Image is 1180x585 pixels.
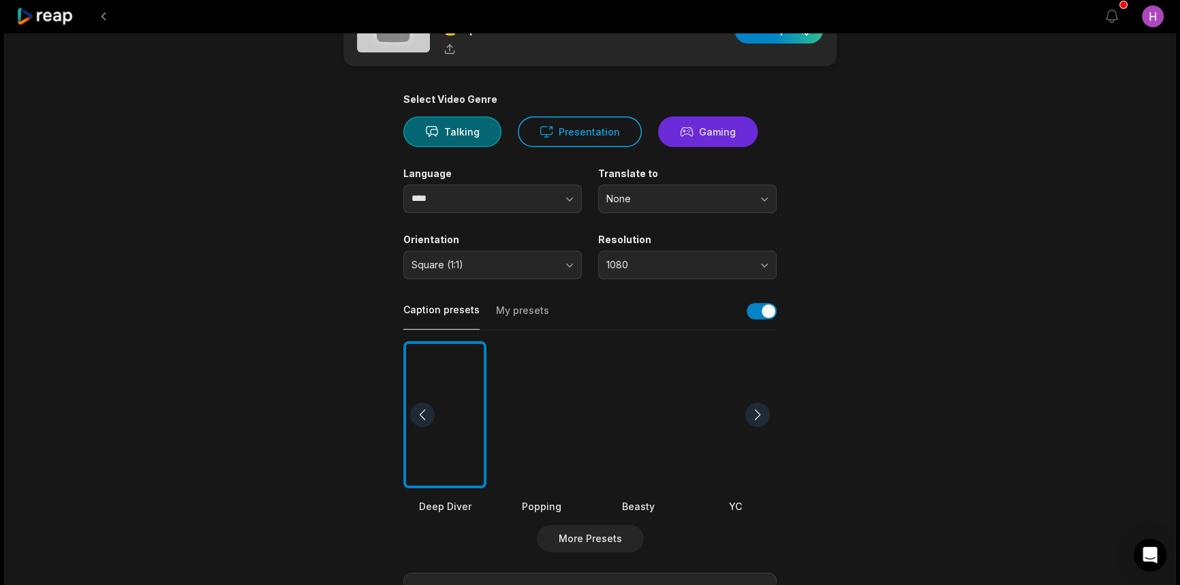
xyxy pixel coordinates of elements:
span: 1080 [606,259,749,271]
button: Gaming [658,116,758,147]
label: Language [403,168,582,180]
span: None [606,193,749,205]
button: More Presets [537,525,644,552]
span: Square (1:1) [412,259,555,271]
button: My presets [496,304,549,330]
button: Presentation [518,116,642,147]
div: Open Intercom Messenger [1134,539,1166,571]
div: YC [694,499,777,513]
button: None [598,185,777,213]
div: Select Video Genre [403,93,777,106]
label: Orientation [403,234,582,246]
label: Resolution [598,234,777,246]
div: Deep Diver [403,499,486,513]
div: Beasty [597,499,680,513]
button: Caption presets [403,303,480,330]
button: Square (1:1) [403,251,582,279]
div: Popping [500,499,583,513]
button: Talking [403,116,501,147]
label: Translate to [598,168,777,180]
button: 1080 [598,251,777,279]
